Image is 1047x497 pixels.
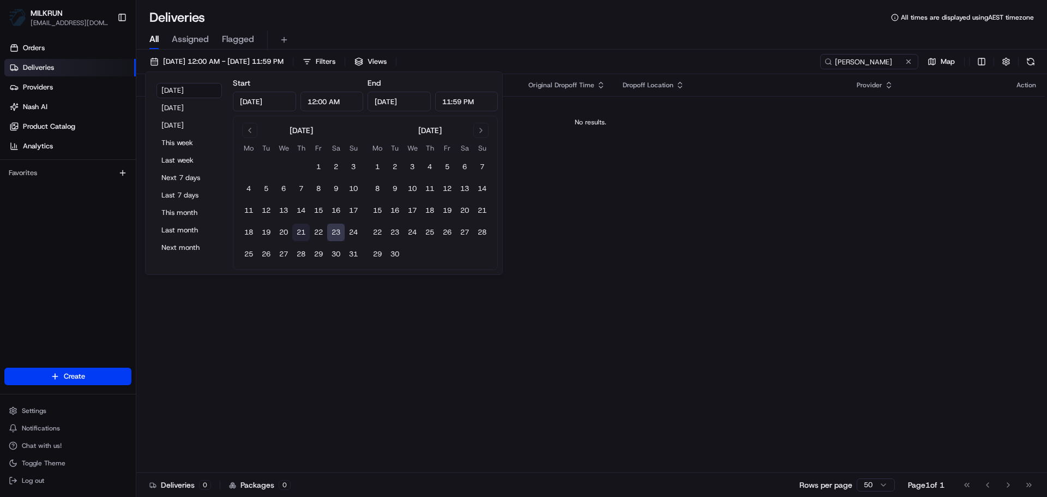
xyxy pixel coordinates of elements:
[345,245,362,263] button: 31
[23,102,47,112] span: Nash AI
[292,180,310,197] button: 7
[157,170,222,185] button: Next 7 days
[4,4,113,31] button: MILKRUNMILKRUN[EMAIL_ADDRESS][DOMAIN_NAME]
[473,142,491,154] th: Sunday
[257,202,275,219] button: 12
[310,158,327,176] button: 1
[9,9,26,26] img: MILKRUN
[4,438,131,453] button: Chat with us!
[310,142,327,154] th: Friday
[157,83,222,98] button: [DATE]
[4,79,136,96] a: Providers
[404,224,421,241] button: 24
[298,54,340,69] button: Filters
[240,180,257,197] button: 4
[369,142,386,154] th: Monday
[473,202,491,219] button: 21
[456,202,473,219] button: 20
[4,473,131,488] button: Log out
[22,441,62,450] span: Chat with us!
[64,372,85,381] span: Create
[149,480,211,490] div: Deliveries
[438,158,456,176] button: 5
[901,13,1034,22] span: All times are displayed using AEST timezone
[327,180,345,197] button: 9
[4,59,136,76] a: Deliveries
[368,78,381,88] label: End
[345,180,362,197] button: 10
[327,142,345,154] th: Saturday
[157,223,222,238] button: Last month
[22,459,65,468] span: Toggle Theme
[369,245,386,263] button: 29
[435,92,498,111] input: Time
[623,81,673,89] span: Dropoff Location
[456,158,473,176] button: 6
[438,202,456,219] button: 19
[799,480,852,490] p: Rows per page
[145,54,288,69] button: [DATE] 12:00 AM - [DATE] 11:59 PM
[369,224,386,241] button: 22
[172,33,209,46] span: Assigned
[157,240,222,255] button: Next month
[310,202,327,219] button: 15
[386,224,404,241] button: 23
[345,142,362,154] th: Sunday
[23,43,45,53] span: Orders
[310,224,327,241] button: 22
[473,158,491,176] button: 7
[438,224,456,241] button: 26
[275,224,292,241] button: 20
[908,480,944,490] div: Page 1 of 1
[820,54,918,69] input: Type to search
[31,19,109,27] button: [EMAIL_ADDRESS][DOMAIN_NAME]
[157,188,222,203] button: Last 7 days
[257,224,275,241] button: 19
[404,142,421,154] th: Wednesday
[421,158,438,176] button: 4
[369,180,386,197] button: 8
[292,202,310,219] button: 14
[233,78,250,88] label: Start
[310,180,327,197] button: 8
[345,224,362,241] button: 24
[240,224,257,241] button: 18
[386,245,404,263] button: 30
[404,158,421,176] button: 3
[923,54,960,69] button: Map
[418,125,442,136] div: [DATE]
[386,158,404,176] button: 2
[149,33,159,46] span: All
[275,180,292,197] button: 6
[4,368,131,385] button: Create
[941,57,955,67] span: Map
[149,9,205,26] h1: Deliveries
[242,123,257,138] button: Go to previous month
[279,480,291,490] div: 0
[23,63,54,73] span: Deliveries
[22,406,46,415] span: Settings
[257,180,275,197] button: 5
[327,245,345,263] button: 30
[386,142,404,154] th: Tuesday
[4,98,136,116] a: Nash AI
[141,118,1040,127] div: No results.
[368,92,431,111] input: Date
[4,39,136,57] a: Orders
[1023,54,1038,69] button: Refresh
[22,476,44,485] span: Log out
[157,135,222,151] button: This week
[327,158,345,176] button: 2
[292,142,310,154] th: Thursday
[23,82,53,92] span: Providers
[292,224,310,241] button: 21
[257,245,275,263] button: 26
[23,141,53,151] span: Analytics
[23,122,75,131] span: Product Catalog
[4,421,131,436] button: Notifications
[421,180,438,197] button: 11
[275,202,292,219] button: 13
[473,180,491,197] button: 14
[421,142,438,154] th: Thursday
